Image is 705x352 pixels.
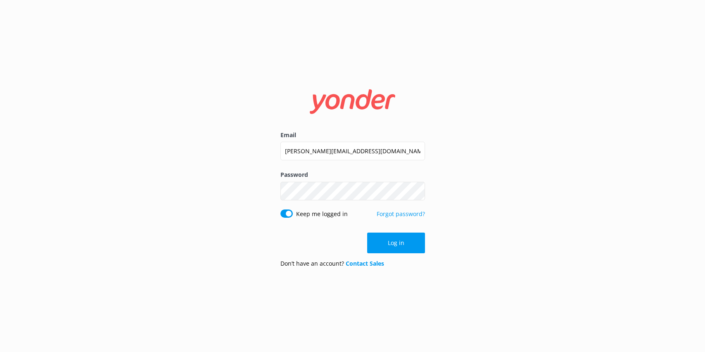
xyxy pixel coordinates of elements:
[280,131,425,140] label: Email
[367,233,425,253] button: Log in
[296,209,348,219] label: Keep me logged in
[280,142,425,160] input: user@emailaddress.com
[408,183,425,199] button: Show password
[346,259,384,267] a: Contact Sales
[377,210,425,218] a: Forgot password?
[280,259,384,268] p: Don’t have an account?
[280,170,425,179] label: Password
